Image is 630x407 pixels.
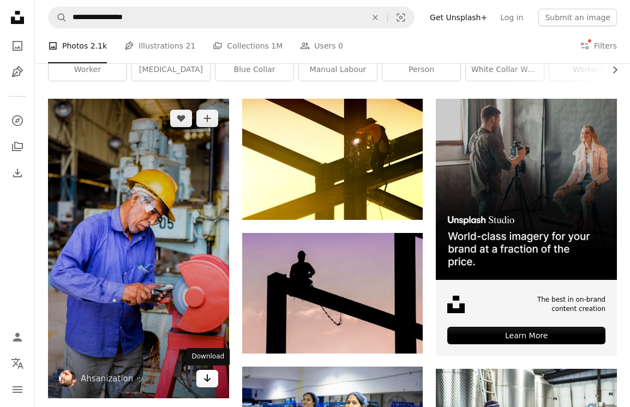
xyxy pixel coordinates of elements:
img: man in black jacket and black helmet standing on top of building during daytime [242,99,423,219]
a: Log in [494,9,530,26]
a: man in black jacket and black helmet standing on top of building during daytime [242,154,423,164]
span: 0 [338,40,343,52]
a: person [382,59,460,81]
button: Like [170,110,192,127]
img: file-1631678316303-ed18b8b5cb9cimage [447,296,465,313]
img: Go to Ahsanization ッ's profile [59,370,76,387]
button: Visual search [388,7,414,28]
a: [MEDICAL_DATA] [132,59,210,81]
div: Learn More [447,327,605,344]
a: manual labour [299,59,377,81]
a: Collections [7,136,28,158]
button: Search Unsplash [49,7,67,28]
a: workers [549,59,627,81]
a: silhouette of man sitting on electric post during daytime [242,288,423,298]
a: white collar worker [466,59,544,81]
a: Illustrations [7,61,28,83]
a: Illustrations 21 [124,28,195,63]
a: Download History [7,162,28,184]
a: Users 0 [300,28,343,63]
a: blue collar [215,59,293,81]
button: Add to Collection [196,110,218,127]
img: silhouette of man sitting on electric post during daytime [242,233,423,354]
a: worker [49,59,127,81]
span: 1M [271,40,283,52]
button: scroll list to the right [605,59,617,81]
button: Menu [7,379,28,400]
button: Filters [580,28,617,63]
a: Explore [7,110,28,131]
a: Download [196,370,218,387]
a: Photos [7,35,28,57]
a: Home — Unsplash [7,7,28,31]
a: Collections 1M [213,28,283,63]
span: 21 [186,40,196,52]
a: Ahsanization ッ [81,373,144,384]
span: The best in on-brand content creation [526,295,605,314]
img: file-1715651741414-859baba4300dimage [436,99,617,280]
button: Language [7,352,28,374]
button: Submit an image [538,9,617,26]
button: Clear [363,7,387,28]
a: Log in / Sign up [7,326,28,348]
img: man grinding metal tool in industrial machinery [48,99,229,398]
a: Get Unsplash+ [423,9,494,26]
form: Find visuals sitewide [48,7,415,28]
a: man grinding metal tool in industrial machinery [48,243,229,253]
div: Download [187,348,230,366]
a: The best in on-brand content creationLearn More [436,99,617,356]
